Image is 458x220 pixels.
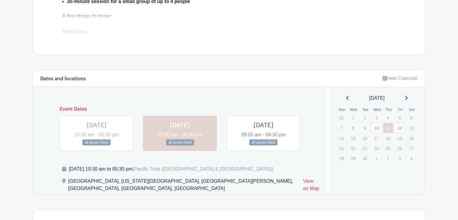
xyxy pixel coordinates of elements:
[395,134,405,143] p: 19
[383,154,393,163] p: 2
[383,107,395,113] th: Thu
[132,166,273,172] span: (Pacific Time ([GEOGRAPHIC_DATA] & [GEOGRAPHIC_DATA]))
[407,144,417,153] p: 27
[67,20,396,27] li: Spots are but limited— to ensure everyone gets a chance.
[407,154,417,163] p: 4
[68,178,298,195] div: [GEOGRAPHIC_DATA], [US_STATE][GEOGRAPHIC_DATA], [GEOGRAPHIC_DATA][PERSON_NAME], [GEOGRAPHIC_DATA]...
[348,107,360,113] th: Mon
[337,123,347,133] p: 7
[371,144,381,153] p: 24
[69,165,273,173] div: [DATE] 10:30 am to 05:30 pm
[337,144,347,153] p: 21
[348,113,358,122] p: 1
[395,113,405,122] p: 5
[337,154,347,163] p: 28
[348,134,358,143] p: 15
[360,154,370,163] p: 30
[360,113,370,122] p: 2
[88,21,122,26] strong: complimentary
[383,113,393,122] p: 4
[395,144,405,153] p: 26
[360,123,370,133] p: 9
[360,144,370,153] p: 23
[371,154,381,163] p: 1
[303,178,320,195] a: View on Map
[348,144,358,153] p: 22
[360,107,371,113] th: Tue
[337,113,347,122] p: 31
[336,107,348,113] th: Sun
[149,21,188,26] strong: reserve only one
[406,107,418,113] th: Sat
[62,13,112,18] strong: A few things to know:
[348,154,358,163] p: 29
[348,123,358,133] p: 8
[407,123,417,133] p: 13
[395,154,405,163] p: 3
[40,76,86,82] h6: Dates and locations
[395,123,405,133] a: 12
[371,123,381,133] a: 10
[383,144,393,153] p: 25
[394,107,406,113] th: Fri
[337,134,347,143] p: 14
[371,107,383,113] th: Wed
[383,76,418,81] a: Hide Calendar
[55,106,305,112] h6: Event Dates
[371,134,381,143] p: 17
[407,134,417,143] p: 20
[407,113,417,122] p: 6
[383,123,393,133] a: 11
[371,113,381,122] p: 3
[360,134,370,143] p: 16
[369,95,384,102] span: [DATE]
[62,29,87,37] a: Show More
[383,134,393,143] p: 18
